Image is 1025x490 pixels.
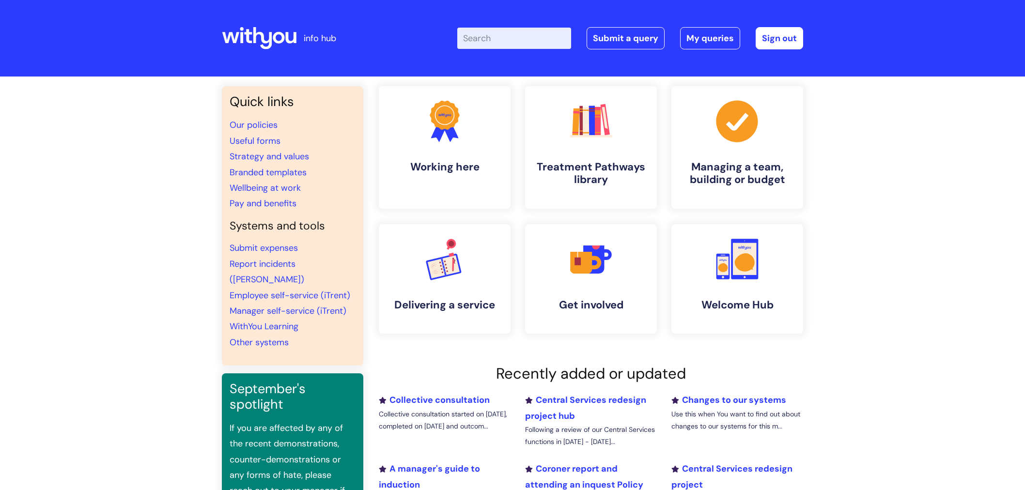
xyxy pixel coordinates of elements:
p: Following a review of our Central Services functions in [DATE] - [DATE]... [525,424,657,448]
a: Branded templates [230,167,307,178]
h4: Welcome Hub [679,299,795,311]
a: Pay and benefits [230,198,296,209]
a: Welcome Hub [671,224,803,334]
h2: Recently added or updated [379,365,803,383]
p: info hub [304,31,336,46]
div: | - [457,27,803,49]
h4: Get involved [533,299,649,311]
a: Strategy and values [230,151,309,162]
a: Delivering a service [379,224,511,334]
h4: Managing a team, building or budget [679,161,795,186]
a: Manager self-service (iTrent) [230,305,346,317]
h4: Working here [387,161,503,173]
p: Collective consultation started on [DATE], completed on [DATE] and outcom... [379,408,511,432]
a: Get involved [525,224,657,334]
a: Employee self-service (iTrent) [230,290,350,301]
a: Useful forms [230,135,280,147]
a: Treatment Pathways library [525,86,657,209]
a: Working here [379,86,511,209]
h4: Systems and tools [230,219,356,233]
a: Submit a query [587,27,665,49]
a: Our policies [230,119,278,131]
a: Sign out [756,27,803,49]
a: Changes to our systems [671,394,786,406]
a: Other systems [230,337,289,348]
h3: Quick links [230,94,356,109]
a: Managing a team, building or budget [671,86,803,209]
a: WithYou Learning [230,321,298,332]
a: Report incidents ([PERSON_NAME]) [230,258,304,285]
h3: September's spotlight [230,381,356,413]
p: Use this when You want to find out about changes to our systems for this m... [671,408,803,432]
a: Central Services redesign project hub [525,394,646,421]
a: Wellbeing at work [230,182,301,194]
a: A manager's guide to induction [379,463,480,490]
a: My queries [680,27,740,49]
a: Coroner report and attending an inquest Policy [525,463,643,490]
a: Central Services redesign project [671,463,792,490]
a: Collective consultation [379,394,490,406]
input: Search [457,28,571,49]
h4: Treatment Pathways library [533,161,649,186]
a: Submit expenses [230,242,298,254]
h4: Delivering a service [387,299,503,311]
